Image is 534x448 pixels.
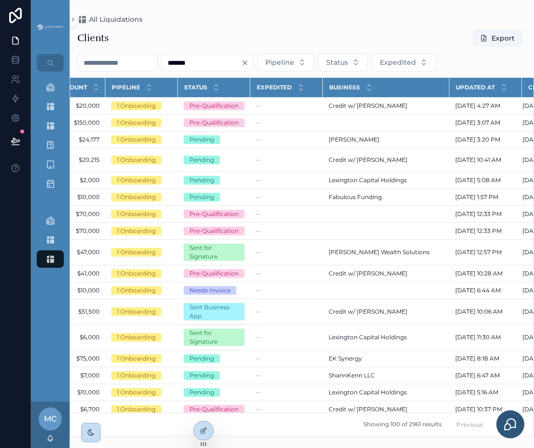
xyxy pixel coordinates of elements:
[189,156,214,164] div: Pending
[257,84,292,91] span: Expedited
[455,355,499,362] span: [DATE] 8:18 AM
[117,101,156,110] div: 1 Onboarding
[256,227,261,235] span: --
[189,210,239,218] div: Pre-Qualification
[329,176,444,184] a: Lexington Capital Holdings
[329,102,444,110] a: Credit w/ [PERSON_NAME]
[455,136,500,144] span: [DATE] 3:20 PM
[189,269,239,278] div: Pre-Qualification
[329,308,444,316] a: Credit w/ [PERSON_NAME]
[89,14,143,24] span: All Liquidations
[111,101,172,110] a: 1 Onboarding
[117,156,156,164] div: 1 Onboarding
[363,421,442,429] span: Showing 100 of 2961 results
[117,405,156,414] div: 1 Onboarding
[117,227,156,235] div: 1 Onboarding
[455,102,516,110] a: [DATE] 4:27 AM
[77,31,109,45] h1: Clients
[184,303,245,320] a: Sent Business App
[111,193,172,202] a: 1 Onboarding
[455,287,501,294] span: [DATE] 6:44 AM
[329,176,407,184] span: Lexington Capital Holdings
[329,248,444,256] a: [PERSON_NAME] Wealth Solutions
[111,333,172,342] a: 1 Onboarding
[329,389,407,396] span: Lexington Capital Holdings
[184,101,245,110] a: Pre-Qualification
[112,84,140,91] span: Pipeline
[184,227,245,235] a: Pre-Qualification
[111,354,172,363] a: 1 Onboarding
[256,227,317,235] a: --
[455,156,501,164] span: [DATE] 10:41 AM
[455,308,503,316] span: [DATE] 10:06 AM
[329,136,444,144] a: [PERSON_NAME]
[455,287,516,294] a: [DATE] 6:44 AM
[455,102,500,110] span: [DATE] 4:27 AM
[241,59,253,67] button: Clear
[455,355,516,362] a: [DATE] 8:18 AM
[111,210,172,218] a: 1 Onboarding
[329,372,375,379] span: ShannKenn LLC
[111,388,172,397] a: 1 Onboarding
[256,405,261,413] span: --
[318,53,368,72] button: Select Button
[455,270,503,277] span: [DATE] 10:28 AM
[189,405,239,414] div: Pre-Qualification
[455,176,516,184] a: [DATE] 5:08 AM
[256,119,317,127] a: --
[455,405,516,413] a: [DATE] 10:37 PM
[31,72,70,280] div: scrollable content
[111,135,172,144] a: 1 Onboarding
[256,308,317,316] a: --
[256,136,261,144] span: --
[455,193,498,201] span: [DATE] 1:57 PM
[256,405,317,413] a: --
[256,119,261,127] span: --
[184,210,245,218] a: Pre-Qualification
[256,355,261,362] span: --
[256,248,317,256] a: --
[189,118,239,127] div: Pre-Qualification
[455,333,516,341] a: [DATE] 11:30 AM
[256,193,261,201] span: --
[184,354,245,363] a: Pending
[44,413,57,425] span: MC
[117,248,156,257] div: 1 Onboarding
[329,355,362,362] span: EK Synergy
[117,388,156,397] div: 1 Onboarding
[455,156,516,164] a: [DATE] 10:41 AM
[329,405,444,413] a: Credit w/ [PERSON_NAME]
[184,244,245,261] a: Sent for Signature
[329,193,382,201] span: Fabulous Funding
[117,269,156,278] div: 1 Onboarding
[455,227,516,235] a: [DATE] 12:33 PM
[455,227,502,235] span: [DATE] 12:33 PM
[455,372,500,379] span: [DATE] 6:47 AM
[329,405,407,413] span: Credit w/ [PERSON_NAME]
[256,372,317,379] a: --
[329,333,407,341] span: Lexington Capital Holdings
[189,388,214,397] div: Pending
[455,119,516,127] a: [DATE] 3:07 AM
[60,84,87,91] span: Amount
[472,29,522,47] button: Export
[455,176,501,184] span: [DATE] 5:08 AM
[111,269,172,278] a: 1 Onboarding
[256,355,317,362] a: --
[184,84,207,91] span: Status
[184,286,245,295] a: Needs Invoice
[265,58,294,67] span: Pipeline
[256,176,261,184] span: --
[455,210,502,218] span: [DATE] 12:33 PM
[329,308,407,316] span: Credit w/ [PERSON_NAME]
[329,193,444,201] a: Fabulous Funding
[189,227,239,235] div: Pre-Qualification
[326,58,348,67] span: Status
[455,405,502,413] span: [DATE] 10:37 PM
[256,287,317,294] a: --
[455,210,516,218] a: [DATE] 12:33 PM
[256,193,317,201] a: --
[117,193,156,202] div: 1 Onboarding
[77,14,143,24] a: All Liquidations
[256,270,261,277] span: --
